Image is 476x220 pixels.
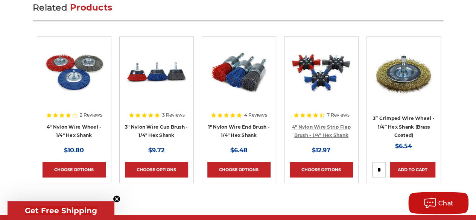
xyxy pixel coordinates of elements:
[208,124,270,138] a: 1" Nylon Wire End Brush - 1/4" Hex Shank
[292,124,351,138] a: 4" Nylon Wire Strip Flap Brush - 1/4" Hex Shank
[290,42,353,102] img: 4 inch strip flap brush
[148,147,164,154] span: $9.72
[395,143,412,150] span: $6.54
[125,162,188,178] a: Choose Options
[373,115,435,138] a: 3” Crimped Wire Wheel - 1/4” Hex Shank (Brass Coated)
[43,42,106,125] a: 4 inch nylon wire wheel for drill
[125,124,188,138] a: 3" Nylon Wire Cup Brush - 1/4" Hex Shank
[312,147,330,154] span: $12.97
[25,206,97,215] span: Get Free Shipping
[125,42,188,125] a: 3" Nylon Wire Cup Brush - 1/4" Hex Shank
[125,42,188,102] img: 3" Nylon Wire Cup Brush - 1/4" Hex Shank
[372,42,435,102] img: 3 inch brass coated crimped wire wheel
[438,200,454,207] span: Chat
[47,124,101,138] a: 4" Nylon Wire Wheel - 1/4" Hex Shank
[290,162,353,178] a: Choose Options
[64,147,84,154] span: $10.80
[43,42,106,102] img: 4 inch nylon wire wheel for drill
[290,42,353,125] a: 4 inch strip flap brush
[230,147,248,154] span: $6.48
[390,162,435,178] a: Add to Cart
[113,195,120,203] button: Close teaser
[8,201,114,220] div: Get Free ShippingClose teaser
[207,162,271,178] a: Choose Options
[408,192,468,214] button: Chat
[70,2,112,13] span: Products
[207,42,271,102] img: 1 inch nylon wire end brush
[33,2,67,13] span: Related
[43,162,106,178] a: Choose Options
[207,42,271,125] a: 1 inch nylon wire end brush
[372,42,435,125] a: 3 inch brass coated crimped wire wheel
